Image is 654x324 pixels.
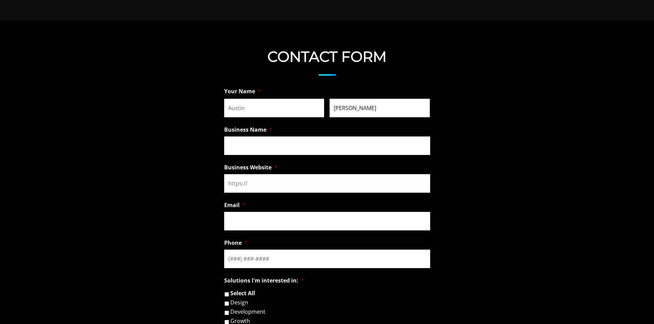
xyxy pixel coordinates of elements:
label: Business Website [224,164,277,171]
iframe: Chat Widget [620,291,654,324]
label: Your Name [224,88,261,95]
input: https:// [224,174,430,193]
label: Solutions I'm interested in: [224,277,304,284]
input: First [224,99,324,117]
input: Last [330,99,430,117]
label: Phone [224,239,248,247]
label: Growth [230,318,250,324]
label: Development [230,309,265,314]
label: Business Name [224,126,272,133]
input: (###) ###-#### [224,250,430,268]
label: Design [230,300,248,305]
label: Select All [230,290,255,296]
label: Email [224,202,245,209]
